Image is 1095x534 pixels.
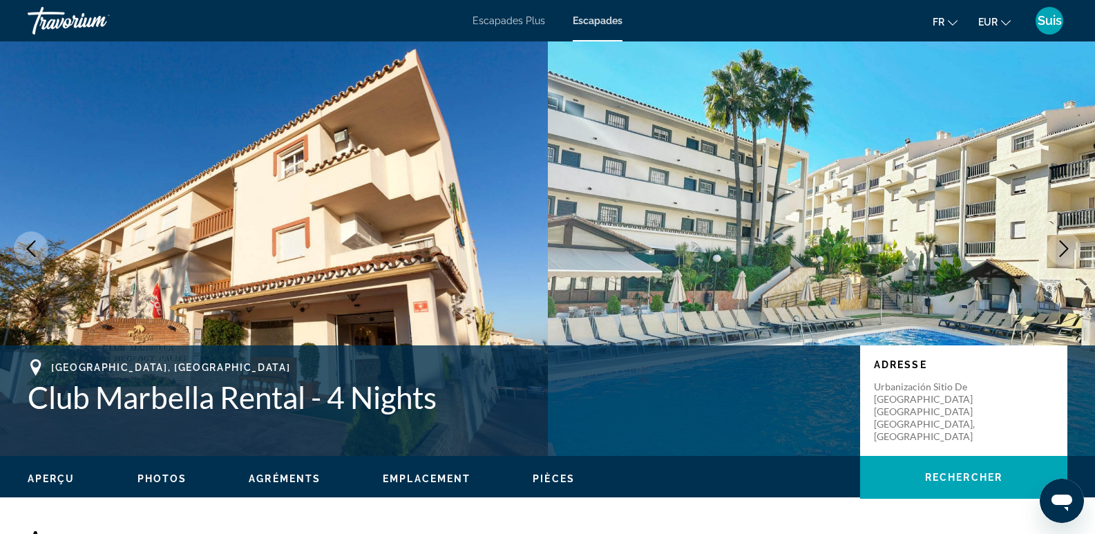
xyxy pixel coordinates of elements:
font: EUR [978,17,998,28]
a: Escapades Plus [473,15,545,26]
p: Urbanización Sitio de [GEOGRAPHIC_DATA] [GEOGRAPHIC_DATA] [GEOGRAPHIC_DATA], [GEOGRAPHIC_DATA] [874,381,984,443]
font: fr [933,17,944,28]
button: Pièces [533,473,575,485]
button: Previous image [14,231,48,266]
p: Adresse [874,359,1054,370]
span: Pièces [533,473,575,484]
h1: Club Marbella Rental - 4 Nights [28,379,846,415]
a: Escapades [573,15,622,26]
button: Menu utilisateur [1031,6,1067,35]
button: Changer de langue [933,12,958,32]
button: Aperçu [28,473,75,485]
button: Agréments [249,473,321,485]
span: Aperçu [28,473,75,484]
span: Emplacement [383,473,470,484]
button: Next image [1047,231,1081,266]
font: Suis [1038,13,1062,28]
button: Photos [137,473,187,485]
span: Agréments [249,473,321,484]
span: [GEOGRAPHIC_DATA], [GEOGRAPHIC_DATA] [51,362,290,373]
button: Emplacement [383,473,470,485]
a: Travorium [28,3,166,39]
iframe: Bouton de lancement de la fenêtre de messagerie [1040,479,1084,523]
span: Rechercher [925,472,1002,483]
button: Changer de devise [978,12,1011,32]
span: Photos [137,473,187,484]
button: Rechercher [860,456,1067,499]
